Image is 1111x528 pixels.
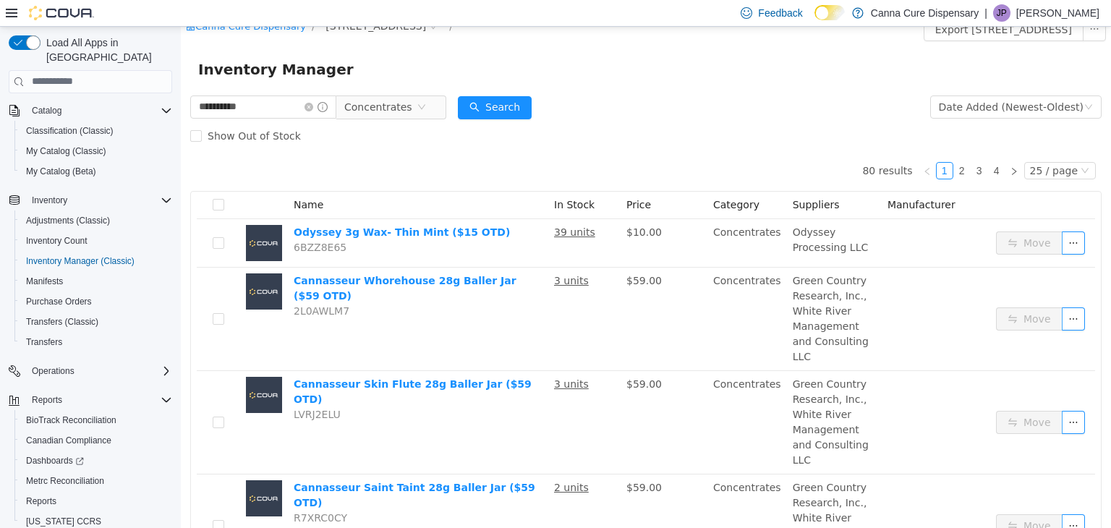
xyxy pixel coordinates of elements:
p: | [984,4,987,22]
td: Concentrates [527,241,606,344]
a: BioTrack Reconciliation [20,412,122,429]
span: Load All Apps in [GEOGRAPHIC_DATA] [41,35,172,64]
span: Feedback [758,6,802,20]
button: icon: ellipsis [881,487,904,511]
span: Dashboards [26,455,84,467]
a: Metrc Reconciliation [20,472,110,490]
u: 3 units [373,248,408,260]
button: Catalog [26,102,67,119]
span: Inventory [26,192,172,209]
li: 80 results [681,135,731,153]
div: Date Added (Newest-Oldest) [758,69,903,91]
a: Manifests [20,273,69,290]
button: Inventory [26,192,73,209]
span: Inventory Manager [17,31,182,54]
span: JP [997,4,1007,22]
a: My Catalog (Beta) [20,163,102,180]
span: Adjustments (Classic) [26,215,110,226]
button: icon: ellipsis [881,205,904,228]
span: Classification (Classic) [26,125,114,137]
i: icon: close-circle [124,76,132,85]
li: 2 [772,135,790,153]
span: $59.00 [446,455,481,467]
p: Canna Cure Dispensary [871,4,979,22]
button: BioTrack Reconciliation [14,410,178,430]
button: Inventory Manager (Classic) [14,251,178,271]
a: 3 [791,136,806,152]
button: Reports [26,391,68,409]
a: 2 [773,136,789,152]
i: icon: info-circle [137,75,147,85]
span: Manifests [20,273,172,290]
a: Inventory Manager (Classic) [20,252,140,270]
span: 6BZZ8E65 [113,215,166,226]
a: Classification (Classic) [20,122,119,140]
span: $59.00 [446,248,481,260]
a: 1 [756,136,772,152]
span: Canadian Compliance [26,435,111,446]
span: Dashboards [20,452,172,469]
span: 2L0AWLM7 [113,278,169,290]
div: James Pasmore [993,4,1010,22]
img: Cannasseur Saint Taint 28g Baller Jar ($59 OTD) placeholder [65,454,101,490]
span: Purchase Orders [20,293,172,310]
a: Inventory Count [20,232,93,250]
span: BioTrack Reconciliation [20,412,172,429]
p: [PERSON_NAME] [1016,4,1099,22]
button: Canadian Compliance [14,430,178,451]
span: Purchase Orders [26,296,92,307]
span: Inventory Manager (Classic) [20,252,172,270]
span: Suppliers [612,172,659,184]
span: $59.00 [446,352,481,363]
span: Inventory Count [26,235,88,247]
a: Odyssey 3g Wax- Thin Mint ($15 OTD) [113,200,329,211]
span: My Catalog (Classic) [26,145,106,157]
td: Concentrates [527,344,606,448]
button: Transfers (Classic) [14,312,178,332]
span: Transfers [20,333,172,351]
span: Transfers (Classic) [26,316,98,328]
span: BioTrack Reconciliation [26,414,116,426]
li: Previous Page [738,135,755,153]
button: Inventory Count [14,231,178,251]
a: Adjustments (Classic) [20,212,116,229]
span: Concentrates [163,69,231,91]
button: icon: ellipsis [881,281,904,304]
i: icon: left [742,140,751,149]
span: Manifests [26,276,63,287]
button: Manifests [14,271,178,291]
li: 4 [807,135,825,153]
span: Price [446,172,470,184]
button: icon: swapMove [815,384,882,407]
span: Reports [20,493,172,510]
button: Reports [14,491,178,511]
button: Transfers [14,332,178,352]
i: icon: down [903,76,912,86]
img: Cannasseur Skin Flute 28g Baller Jar ($59 OTD) placeholder [65,350,101,386]
button: Catalog [3,101,178,121]
a: Transfers (Classic) [20,313,104,331]
a: Dashboards [20,452,90,469]
li: 1 [755,135,772,153]
i: icon: right [829,140,838,149]
span: Transfers [26,336,62,348]
span: Green Country Research, Inc., White River Management and Consulting LLC [612,352,688,439]
span: Odyssey Processing LLC [612,200,688,226]
a: 4 [808,136,824,152]
u: 39 units [373,200,414,211]
div: 25 / page [849,136,897,152]
u: 2 units [373,455,408,467]
span: Adjustments (Classic) [20,212,172,229]
button: icon: swapMove [815,281,882,304]
a: Reports [20,493,62,510]
button: icon: searchSearch [277,69,351,93]
img: Cova [29,6,94,20]
span: In Stock [373,172,414,184]
button: icon: ellipsis [881,384,904,407]
input: Dark Mode [814,5,845,20]
button: icon: swapMove [815,205,882,228]
a: Cannasseur Saint Taint 28g Baller Jar ($59 OTD) [113,455,354,482]
span: Canadian Compliance [20,432,172,449]
span: Transfers (Classic) [20,313,172,331]
img: Odyssey 3g Wax- Thin Mint ($15 OTD) placeholder [65,198,101,234]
